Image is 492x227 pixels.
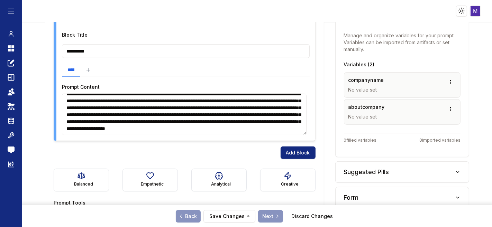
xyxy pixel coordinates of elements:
[54,169,109,191] button: Balanced
[336,29,469,157] div: Variables
[8,146,15,153] img: feedback
[260,169,316,191] button: Creative
[286,210,338,223] button: Discard Changes
[419,138,461,143] span: 0 imported variables
[348,104,385,111] p: aboutcompany
[344,138,377,143] span: 0 filled variables
[203,210,255,223] button: Save Changes
[74,180,93,188] div: Balanced
[176,210,201,223] a: Back
[258,210,283,223] a: Next
[348,86,439,93] p: No value set
[54,200,85,206] label: Prompt Tools
[62,84,100,90] label: Prompt Content
[348,77,384,84] p: companyname
[344,32,461,53] p: Manage and organize variables for your prompt. Variables can be imported from artifacts or set ma...
[141,180,164,188] div: Empathetic
[336,187,469,208] button: Form
[344,61,461,68] label: Variables ( 2 )
[211,180,231,188] div: Analytical
[471,6,481,16] img: ACg8ocI3K3aSuzFEhhGVEpmOL6RR35L8WCnUE51r3YfROrWe52VSEg=s96-c
[122,169,178,191] button: Empathetic
[191,169,247,191] button: Analytical
[281,146,316,159] button: Add Block
[348,113,439,120] p: No value set
[336,162,469,182] button: Suggested Pills
[291,213,333,220] a: Discard Changes
[281,180,299,188] div: Creative
[62,32,88,38] label: Block Title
